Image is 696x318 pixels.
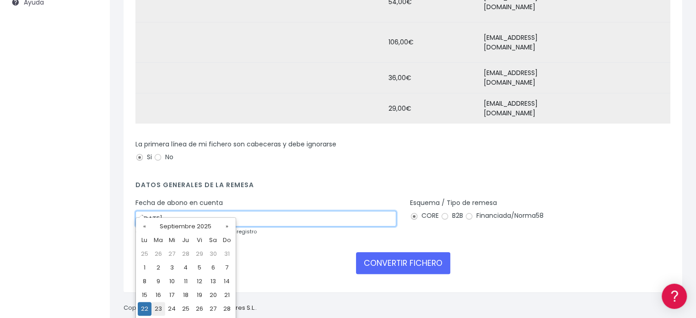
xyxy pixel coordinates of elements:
[151,288,165,302] td: 16
[480,93,575,124] td: [EMAIL_ADDRESS][DOMAIN_NAME]
[206,233,220,247] th: Sa
[154,152,173,162] label: No
[193,302,206,316] td: 26
[151,275,165,288] td: 9
[9,130,174,144] a: Problemas habituales
[135,198,223,208] label: Fecha de abono en cuenta
[220,220,234,233] th: »
[385,22,480,63] td: 106,00€
[193,288,206,302] td: 19
[193,261,206,275] td: 5
[220,233,234,247] th: Do
[385,93,480,124] td: 29,00€
[9,64,174,72] div: Información general
[193,233,206,247] th: Vi
[165,288,179,302] td: 17
[138,288,151,302] td: 15
[356,252,450,274] button: CONVERTIR FICHERO
[206,275,220,288] td: 13
[193,247,206,261] td: 29
[220,288,234,302] td: 21
[9,78,174,92] a: Información general
[151,302,165,316] td: 23
[9,116,174,130] a: Formatos
[179,302,193,316] td: 25
[220,261,234,275] td: 7
[9,158,174,172] a: Perfiles de empresas
[151,247,165,261] td: 26
[124,303,257,313] p: Copyright © 2025 .
[9,144,174,158] a: Videotutoriales
[138,261,151,275] td: 1
[151,220,220,233] th: Septiembre 2025
[165,302,179,316] td: 24
[151,261,165,275] td: 2
[126,264,176,272] a: POWERED BY ENCHANT
[480,22,575,63] td: [EMAIL_ADDRESS][DOMAIN_NAME]
[135,181,670,194] h4: Datos generales de la remesa
[135,152,152,162] label: Si
[165,261,179,275] td: 3
[179,261,193,275] td: 4
[206,302,220,316] td: 27
[151,233,165,247] th: Ma
[138,302,151,316] td: 22
[410,211,439,221] label: CORE
[138,233,151,247] th: Lu
[99,22,194,63] td: [DATE]
[99,63,194,93] td: [DATE]
[9,220,174,228] div: Programadores
[480,63,575,93] td: [EMAIL_ADDRESS][DOMAIN_NAME]
[465,211,544,221] label: Financiada/Norma58
[9,245,174,261] button: Contáctanos
[441,211,463,221] label: B2B
[135,140,336,149] label: La primera línea de mi fichero son cabeceras y debe ignorarse
[206,288,220,302] td: 20
[179,275,193,288] td: 11
[220,275,234,288] td: 14
[206,261,220,275] td: 6
[220,302,234,316] td: 28
[220,247,234,261] td: 31
[385,63,480,93] td: 36,00€
[410,198,497,208] label: Esquema / Tipo de remesa
[138,275,151,288] td: 8
[165,247,179,261] td: 27
[165,233,179,247] th: Mi
[9,182,174,190] div: Facturación
[193,275,206,288] td: 12
[206,247,220,261] td: 30
[9,101,174,110] div: Convertir ficheros
[138,220,151,233] th: «
[179,247,193,261] td: 28
[138,247,151,261] td: 25
[179,288,193,302] td: 18
[179,233,193,247] th: Ju
[9,234,174,248] a: API
[165,275,179,288] td: 10
[9,196,174,210] a: General
[99,93,194,124] td: [DATE]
